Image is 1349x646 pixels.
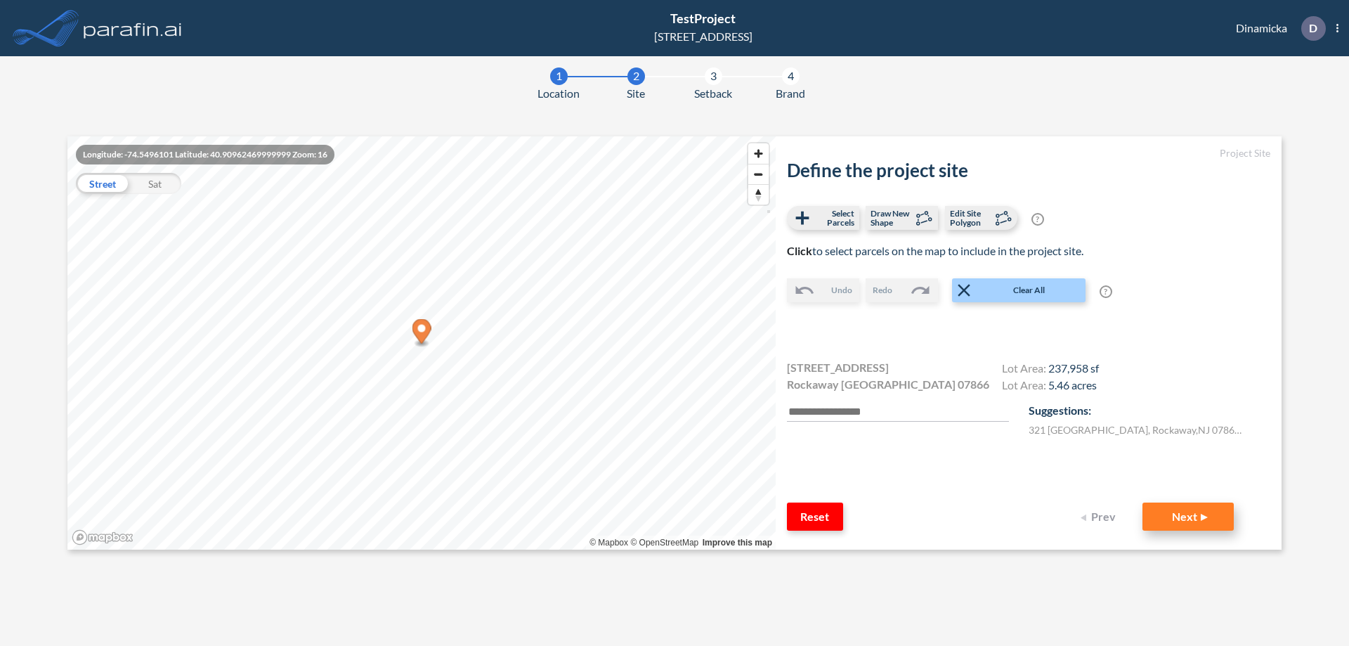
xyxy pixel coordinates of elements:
button: Redo [866,278,938,302]
button: Reset [787,503,843,531]
h5: Project Site [787,148,1270,160]
span: Rockaway [GEOGRAPHIC_DATA] 07866 [787,376,989,393]
span: Clear All [975,284,1084,297]
span: Edit Site Polygon [950,209,991,227]
button: Reset bearing to north [748,184,769,205]
div: [STREET_ADDRESS] [654,28,752,45]
div: Dinamicka [1215,16,1338,41]
p: D [1309,22,1317,34]
img: logo [81,14,185,42]
span: 5.46 acres [1048,378,1097,392]
canvas: Map [67,136,776,550]
span: to select parcels on the map to include in the project site. [787,244,1083,257]
span: ? [1031,213,1044,226]
span: Reset bearing to north [748,185,769,205]
a: Mapbox homepage [72,529,133,545]
span: ? [1100,285,1112,298]
div: Longitude: -74.5496101 Latitude: 40.90962469999999 Zoom: 16 [76,145,334,164]
span: Redo [873,284,892,297]
h2: Define the project site [787,160,1270,181]
div: 2 [627,67,645,85]
button: Undo [787,278,859,302]
div: Map marker [412,319,431,348]
span: Draw New Shape [871,209,912,227]
div: 1 [550,67,568,85]
div: 4 [782,67,800,85]
span: 237,958 sf [1048,361,1099,375]
button: Zoom in [748,143,769,164]
h4: Lot Area: [1002,378,1099,395]
a: Improve this map [703,538,772,548]
span: [STREET_ADDRESS] [787,359,889,376]
p: Suggestions: [1029,402,1270,419]
div: 3 [705,67,722,85]
h4: Lot Area: [1002,361,1099,378]
span: Location [537,85,580,102]
button: Clear All [952,278,1086,302]
span: TestProject [670,11,736,26]
div: Street [76,173,129,194]
b: Click [787,244,812,257]
span: Undo [831,284,852,297]
a: OpenStreetMap [630,538,698,548]
span: Setback [694,85,732,102]
span: Site [627,85,645,102]
button: Prev [1072,503,1128,531]
a: Mapbox [589,538,628,548]
span: Select Parcels [813,209,854,227]
div: Sat [129,173,181,194]
button: Zoom out [748,164,769,184]
span: Brand [776,85,805,102]
label: 321 [GEOGRAPHIC_DATA] , Rockaway , NJ 07866 , US [1029,422,1246,437]
button: Next [1142,503,1234,531]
